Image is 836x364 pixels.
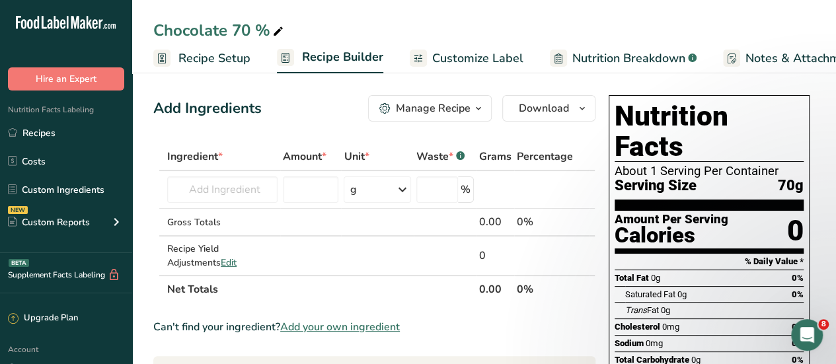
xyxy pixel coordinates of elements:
div: Add Ingredients [153,98,262,120]
a: Nutrition Breakdown [550,44,697,73]
span: 0g [677,289,687,299]
div: 0 [787,213,804,248]
span: Fat [625,305,659,315]
input: Add Ingredient [167,176,278,203]
div: 0 [479,248,512,264]
div: Can't find your ingredient? [153,319,595,335]
div: About 1 Serving Per Container [615,164,804,178]
span: Percentage [517,149,573,164]
span: 0g [661,305,670,315]
span: 0g [651,273,660,283]
span: 0% [792,289,804,299]
div: Chocolate 70 % [153,18,286,42]
span: 0% [792,273,804,283]
div: Upgrade Plan [8,312,78,325]
a: Recipe Setup [153,44,250,73]
div: Recipe Yield Adjustments [167,242,278,270]
div: Custom Reports [8,215,90,229]
th: 0% [514,275,576,303]
button: Manage Recipe [368,95,492,122]
a: Recipe Builder [277,42,383,74]
span: Sodium [615,338,644,348]
div: Waste [416,149,465,164]
div: NEW [8,206,28,214]
span: Recipe Setup [178,50,250,67]
span: 8 [818,319,829,330]
span: Nutrition Breakdown [572,50,685,67]
th: Net Totals [165,275,476,303]
span: Add your own ingredient [280,319,400,335]
span: 0mg [646,338,663,348]
h1: Nutrition Facts [615,101,804,162]
button: Download [502,95,595,122]
span: Total Fat [615,273,649,283]
div: 0% [517,214,573,230]
span: Grams [479,149,512,164]
span: Cholesterol [615,322,660,332]
span: Serving Size [615,178,697,194]
span: Unit [344,149,369,164]
span: Download [519,100,569,116]
span: Customize Label [432,50,523,67]
div: Amount Per Serving [615,213,728,226]
span: Saturated Fat [625,289,675,299]
a: Customize Label [410,44,523,73]
div: 0.00 [479,214,512,230]
div: Calories [615,226,728,245]
span: Edit [221,256,237,269]
span: 70g [778,178,804,194]
span: 0mg [662,322,679,332]
div: Manage Recipe [396,100,471,116]
span: Recipe Builder [302,48,383,66]
iframe: Intercom live chat [791,319,823,351]
div: BETA [9,259,29,267]
span: Ingredient [167,149,223,164]
div: g [350,182,356,198]
span: Amount [283,149,326,164]
div: Gross Totals [167,215,278,229]
i: Trans [625,305,647,315]
section: % Daily Value * [615,254,804,270]
th: 0.00 [476,275,514,303]
button: Hire an Expert [8,67,124,91]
